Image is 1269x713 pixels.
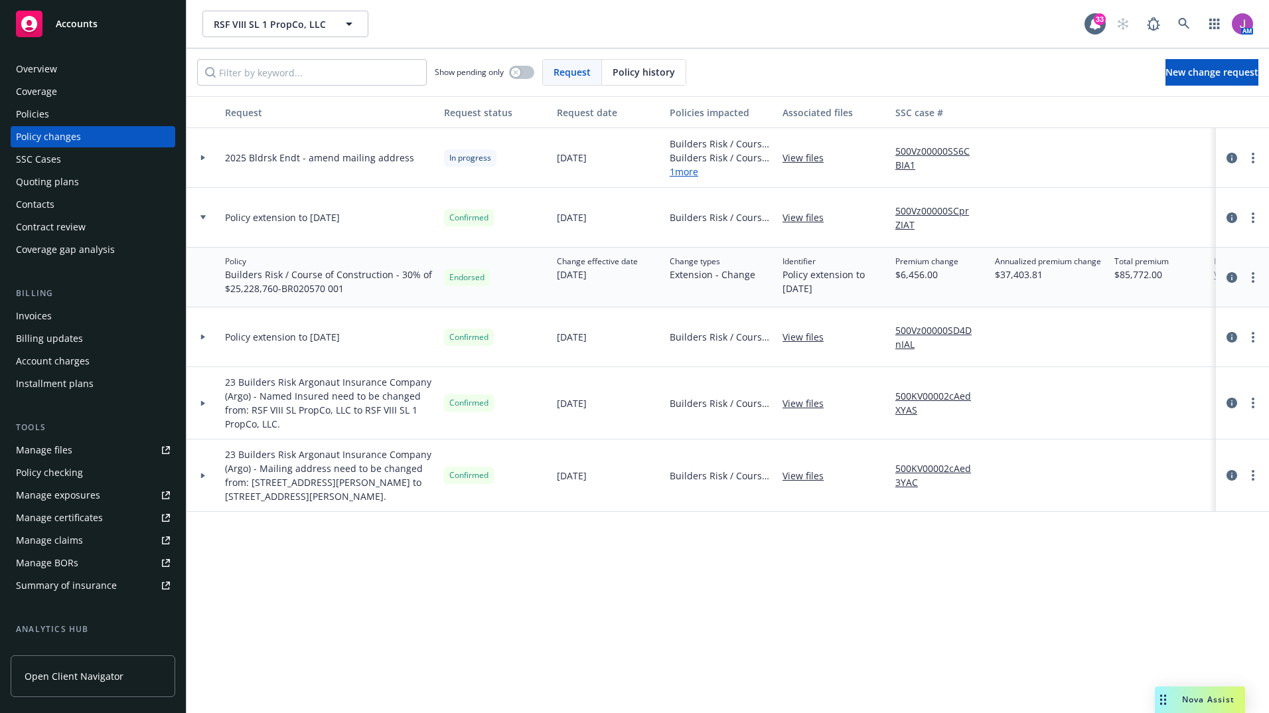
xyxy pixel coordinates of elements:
a: Manage certificates [11,507,175,528]
div: Request [225,106,433,119]
div: Request status [444,106,546,119]
span: Show pending only [435,66,504,78]
div: Contract review [16,216,86,238]
a: 1 more [670,165,772,179]
a: Switch app [1201,11,1228,37]
span: [DATE] [557,469,587,483]
a: 500KV00002cAedXYAS [895,389,984,417]
span: Confirmed [449,212,488,224]
span: [DATE] [557,396,587,410]
a: Policies [11,104,175,125]
span: New change request [1165,66,1258,78]
span: Annualized premium change [995,256,1101,268]
span: Policy extension to [DATE] [225,330,340,344]
div: Analytics hub [11,623,175,636]
span: Builders Risk / Course of Construction - 20% Share [670,469,772,483]
a: 500Vz00000SS6CBIA1 [895,144,984,172]
span: [DATE] [557,268,638,281]
a: 500Vz00000SD4DnIAL [895,323,984,351]
button: Request date [552,96,664,128]
span: Policy history [613,65,675,79]
span: Policy extension to [DATE] [225,210,340,224]
a: 500Vz00000SCprZIAT [895,204,984,232]
button: Associated files [777,96,890,128]
span: Builders Risk / Course of Construction - 30% of $25,228,760 [670,151,772,165]
span: Accounts [56,19,98,29]
button: Request [220,96,439,128]
button: Request status [439,96,552,128]
img: photo [1232,13,1253,35]
span: 23 Builders Risk Argonaut Insurance Company (Argo) - Mailing address need to be changed from: [ST... [225,447,433,503]
div: Invoices [16,305,52,327]
div: Installment plans [16,373,94,394]
a: Manage files [11,439,175,461]
a: Search [1171,11,1197,37]
a: Accounts [11,5,175,42]
button: SSC case # [890,96,990,128]
div: Coverage gap analysis [16,239,115,260]
a: Billing updates [11,328,175,349]
div: 33 [1094,13,1106,25]
a: Coverage [11,81,175,102]
span: Extension - Change [670,268,755,281]
span: $85,772.00 [1114,268,1169,281]
a: View files [783,210,834,224]
a: circleInformation [1224,270,1240,285]
button: Nova Assist [1155,686,1245,713]
span: RSF VIII SL 1 PropCo, LLC [214,17,329,31]
span: Change effective date [557,256,638,268]
span: Confirmed [449,397,488,409]
a: View files [783,151,834,165]
a: Contract review [11,216,175,238]
a: 500KV00002cAed3YAC [895,461,984,489]
a: circleInformation [1224,210,1240,226]
a: more [1245,395,1261,411]
span: Builders Risk / Course of Construction - 30% of $25,228,760 - BR020570 001 [225,268,433,295]
span: Nova Assist [1182,694,1234,705]
a: Overview [11,58,175,80]
a: Installment plans [11,373,175,394]
div: Drag to move [1155,686,1171,713]
a: circleInformation [1224,329,1240,345]
a: more [1245,329,1261,345]
span: Builders Risk / Course of Construction - 50% of $25,228,760 ($12,614,380) [670,330,772,344]
span: Identifier [783,256,885,268]
a: more [1245,270,1261,285]
a: circleInformation [1224,395,1240,411]
div: Request date [557,106,659,119]
span: Policy extension to [DATE] [783,268,885,295]
div: Coverage [16,81,57,102]
span: Request [554,65,591,79]
span: Builders Risk / Course of Construction - 20% Share [670,396,772,410]
div: Summary of insurance [16,575,117,596]
a: New change request [1165,59,1258,86]
a: circleInformation [1224,150,1240,166]
a: View files [783,469,834,483]
div: SSC Cases [16,149,61,170]
a: Start snowing [1110,11,1136,37]
div: Billing updates [16,328,83,349]
span: [DATE] [557,210,587,224]
a: View files [783,396,834,410]
a: Account charges [11,351,175,372]
span: $37,403.81 [995,268,1101,281]
span: $6,456.00 [895,268,958,281]
a: Coverage gap analysis [11,239,175,260]
div: Manage exposures [16,485,100,506]
a: more [1245,467,1261,483]
span: Premium change [895,256,958,268]
div: Toggle Row Expanded [187,367,220,439]
span: Confirmed [449,469,488,481]
span: [DATE] [557,330,587,344]
span: 23 Builders Risk Argonaut Insurance Company (Argo) - Named Insured need to be changed from: RSF V... [225,375,433,431]
span: Endorsed [449,272,485,283]
a: Manage BORs [11,552,175,574]
div: Tools [11,421,175,434]
a: circleInformation [1224,467,1240,483]
a: Report a Bug [1140,11,1167,37]
span: 2025 Bldrsk Endt - amend mailing address [225,151,414,165]
span: Open Client Navigator [25,669,123,683]
div: Manage certificates [16,507,103,528]
div: Manage BORs [16,552,78,574]
a: Invoices [11,305,175,327]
